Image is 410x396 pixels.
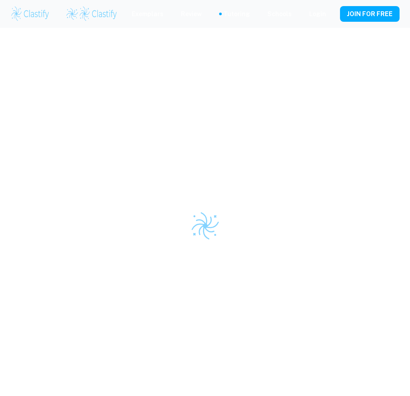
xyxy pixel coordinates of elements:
p: Exemplars [132,9,163,19]
a: Login [309,9,326,19]
a: Tutoring [223,9,250,19]
a: Clastify logo [60,7,79,20]
img: Clastify logo [79,5,118,23]
p: Review [181,9,202,19]
img: Clastify logo [66,7,79,20]
button: JOIN FOR FREE [340,6,400,22]
img: Clastify logo [190,211,220,241]
a: Schools [267,9,292,19]
img: Clastify logo [10,5,50,23]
